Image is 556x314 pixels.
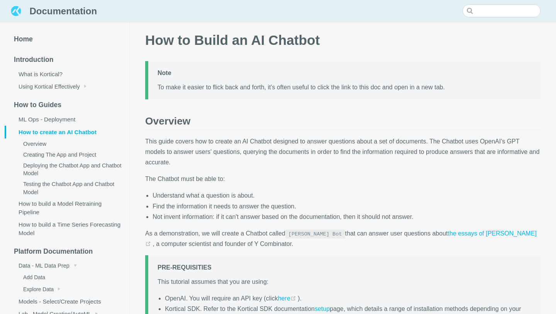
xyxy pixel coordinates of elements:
a: Add Data [11,272,129,283]
a: Deploying the Chatbot App and Chatbot Model [11,160,129,179]
a: Creating The App and Project [11,149,129,160]
p: PRE-REQUISITIES [158,262,531,273]
a: Testing the Chatbot App and Chatbot Model [11,179,129,197]
a: Using Kortical Effectively [5,80,129,92]
a: ML Ops - Deployment [5,113,129,126]
a: the essays of [PERSON_NAME] [145,230,537,247]
code: [PERSON_NAME] Bot [285,230,345,239]
a: Models - Select/Create Projects [5,295,129,308]
a: How to build a Model Retraining Pipeline [5,198,129,218]
li: Find the information it needs to answer the question. [153,201,541,212]
li: Understand what a question is about. [153,190,541,201]
span: Using Kortical Effectively [19,84,80,90]
a: Platform Documentation [5,244,129,259]
p: As a demonstration, we will create a Chatbot called that can answer user questions about , a comp... [145,228,541,249]
input: Search [463,4,541,17]
a: How to create an AI Chatbot [5,126,129,138]
span: Explore Data [23,287,54,292]
span: Documentation [29,4,97,18]
a: Home [5,32,129,48]
a: Explore Data [11,283,129,295]
img: Documentation [9,4,23,18]
a: Overview [11,138,129,149]
span: Introduction [14,56,54,63]
li: OpenAI. You will require an API key (click ). [165,293,531,304]
span: How to Guides [14,101,61,109]
h2: Overview [145,86,541,130]
a: here [278,295,298,302]
a: How to Guides [5,97,129,113]
a: How to build a Time Series Forecasting Model [5,218,129,239]
a: What is Kortical? [5,68,129,80]
a: Documentation [9,4,97,19]
li: Not invent information: if it can't answer based on the documentation, then it should not answer. [153,212,541,222]
span: Data - ML Data Prep [19,263,69,269]
p: To make it easier to flick back and forth, it's often useful to click the link to this doc and op... [158,82,531,92]
p: Note [158,68,531,78]
p: The Chatbot must be able to: [145,174,541,184]
a: Data - ML Data Prep [5,259,129,271]
p: This tutorial assumes that you are using: [158,276,531,287]
h1: How to Build an AI Chatbot [145,3,541,49]
a: setup [315,305,330,312]
p: This guide covers how to create an AI Chatbot designed to answer questions about a set of documen... [145,136,541,168]
span: Platform Documentation [14,247,93,255]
